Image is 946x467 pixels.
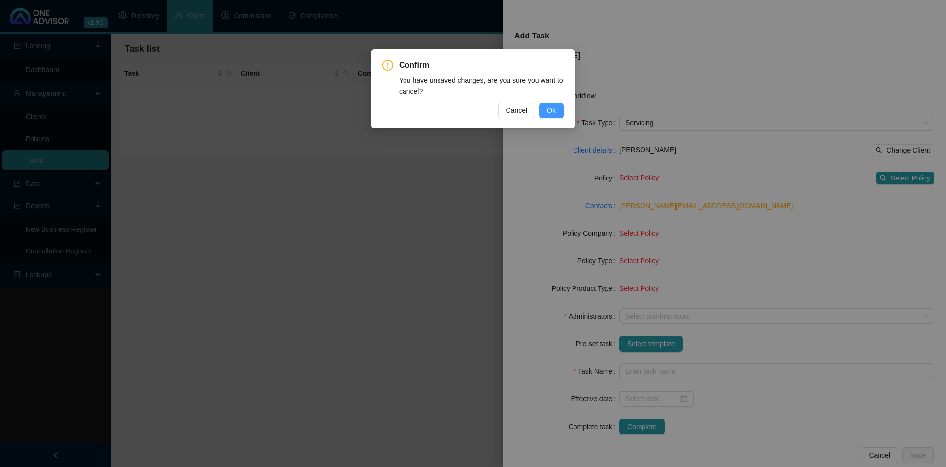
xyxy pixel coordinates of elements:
[547,105,556,116] span: Ok
[399,75,564,97] div: You have unsaved changes, are you sure you want to cancel?
[506,105,528,116] span: Cancel
[382,60,393,71] span: exclamation-circle
[539,103,564,118] button: Ok
[399,59,564,71] span: Confirm
[498,103,536,118] button: Cancel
